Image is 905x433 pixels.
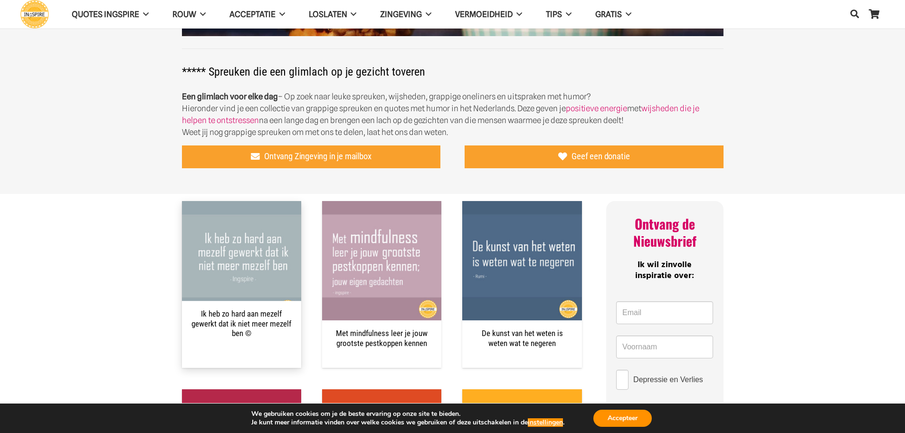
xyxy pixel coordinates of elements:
input: Voornaam [616,336,713,358]
a: QUOTES INGSPIRE [60,2,161,27]
a: Zingeving [368,2,443,27]
a: Ik heb zo hard aan mezelf gewerkt dat ik niet meer mezelf ben © [191,309,291,338]
input: Depressie en Verlies [616,370,629,390]
span: Zingeving [380,10,422,19]
a: Spreuk Je kunt wel drie ballen tegelijk opgooien maar ze komen ook een keer naar beneden [462,390,581,400]
span: Depressie en Verlies [633,374,703,385]
span: QUOTES INGSPIRE [72,10,139,19]
h2: ***** Spreuken die een glimlach op je gezicht toveren [182,53,724,78]
a: GRATIS [583,2,643,27]
a: Zoeken [845,3,864,26]
a: Loslaten [297,2,369,27]
a: Acceptatie [218,2,297,27]
a: ROUW [161,2,218,27]
a: TIPS [534,2,583,27]
a: De kunst van het weten is weten wat te negeren [462,202,581,212]
span: ROUW [172,10,196,19]
span: GRATIS [595,10,622,19]
span: Acceptatie en [GEOGRAPHIC_DATA] [633,401,713,425]
a: VERMOEIDHEID [443,2,534,27]
span: Ontvang de Nieuwsbrief [633,214,696,250]
p: We gebruiken cookies om je de beste ervaring op onze site te bieden. [251,410,564,418]
span: Acceptatie [229,10,276,19]
a: Geef een donatie [465,145,724,168]
span: Ik wil zinvolle inspiratie over: [635,258,694,283]
span: Geef een donatie [572,151,629,162]
img: Spreuk van Rumi: De kunst van het weten is weten wat te negeren | ingspire.nl [462,201,581,320]
a: Met mindfulness leer je jouw grootste pestkoppen kennen [322,202,441,212]
span: VERMOEIDHEID [455,10,513,19]
input: Email [616,301,713,324]
a: positieve energie [566,104,627,113]
span: Loslaten [309,10,347,19]
a: Met mindfulness leer je jouw grootste pestkoppen kennen [336,328,428,347]
button: instellingen [528,418,563,427]
p: Je kunt meer informatie vinden over welke cookies we gebruiken of deze uitschakelen in de . [251,418,564,427]
a: Ontvang Zingeving in je mailbox [182,145,441,168]
p: – Op zoek naar leuke spreuken, wijsheden, grappige oneliners en uitspraken met humor? Hieronder v... [182,91,724,138]
button: Accepteer [593,410,652,427]
a: Oordeel niet, verbaas je slechts [322,390,441,400]
a: Piekeren is net als schommelen, je bent wel bezig, maar je komt niet van je plaats [182,390,301,400]
a: De kunst van het weten is weten wat te negeren [482,328,563,347]
a: Ik heb zo hard aan mezelf gewerkt dat ik niet meer mezelf ben © [182,202,301,212]
span: Ontvang Zingeving in je mailbox [264,151,371,162]
img: Met mindfulness leer je jouw grootste pestkoppen kennen, namelijk jouw eigen gedachten - ingspire [322,201,441,320]
span: TIPS [546,10,562,19]
strong: Een glimlach voor elke dag [182,92,278,101]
